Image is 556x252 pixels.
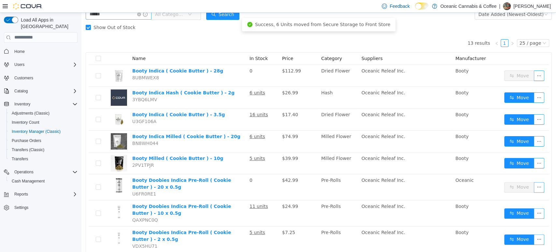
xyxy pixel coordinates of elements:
[168,55,171,61] span: 0
[166,9,171,14] i: icon: check-circle
[7,118,80,127] button: Inventory Count
[9,128,63,135] a: Inventory Manager (Classic)
[423,196,453,206] button: icon: swapMove
[12,61,78,69] span: Users
[12,168,78,176] span: Operations
[237,96,278,118] td: Dried Flower
[51,179,75,184] span: U6FR0RE1
[12,120,39,125] span: Inventory Count
[9,137,78,145] span: Purchase Orders
[12,147,44,152] span: Transfers (Classic)
[51,106,75,111] span: U3GF106A
[374,191,387,196] span: Booty
[1,87,80,96] button: Catalog
[12,190,78,198] span: Reports
[452,80,463,90] button: icon: ellipsis
[51,55,142,61] a: Booty Indica ( Cookie Butter ) - 28g
[12,74,36,82] a: Customers
[168,217,184,222] u: 5 units
[14,102,30,107] span: Inventory
[280,99,324,104] span: Oceanic Releaf Inc.
[12,61,27,69] button: Users
[423,145,453,156] button: icon: swapMove
[9,12,57,17] span: Show Out of Stock
[14,205,28,210] span: Settings
[7,109,80,118] button: Adjustments (Classic)
[374,217,387,222] span: Booty
[51,205,77,210] span: QAXPNC0Q
[7,177,80,186] button: Cash Management
[280,191,324,196] span: Oceanic Releaf Inc.
[29,77,46,93] img: Booty Indica Hash ( Cookie Butter ) - 2g placeholder
[12,129,61,134] span: Inventory Manager (Classic)
[12,74,78,82] span: Customers
[168,165,171,170] span: 0
[499,2,500,10] p: |
[420,27,427,34] a: 1
[29,164,46,181] img: Booty Doobies Indica Pre-Roll ( Cookie Butter ) - 20 x 0.5g hero shot
[423,58,453,68] button: icon: swapMove
[168,77,184,83] u: 6 units
[51,62,78,68] span: 8UBMWEX8
[513,2,551,10] p: [PERSON_NAME]
[168,121,184,126] u: 6 units
[201,217,214,222] span: $7.25
[14,169,34,175] span: Operations
[51,150,73,155] span: 2PV1TPJR
[9,109,78,117] span: Adjustments (Classic)
[452,58,463,68] button: icon: ellipsis
[7,145,80,154] button: Transfers (Classic)
[168,191,187,196] u: 11 units
[201,143,217,148] span: $39.99
[237,118,278,140] td: Milled Flower
[201,191,217,196] span: $24.99
[9,118,78,126] span: Inventory Count
[12,190,31,198] button: Reports
[1,60,80,69] button: Users
[13,3,42,9] img: Cova
[51,43,64,48] span: Name
[237,188,278,214] td: Pre-Rolls
[12,111,50,116] span: Adjustments (Classic)
[14,62,24,67] span: Users
[237,214,278,240] td: Pre-Rolls
[1,167,80,177] button: Operations
[14,88,28,94] span: Catalog
[280,165,324,170] span: Oceanic Releaf Inc.
[374,99,387,104] span: Booty
[374,165,392,170] span: Oceanic
[29,99,46,115] img: Booty Indica ( Cookie Butter ) - 3.5g hero shot
[423,222,453,232] button: icon: swapMove
[12,168,36,176] button: Operations
[503,2,511,10] div: Samantha Craig
[415,3,429,9] input: Dark Mode
[4,44,78,229] nav: Complex example
[12,204,31,212] a: Settings
[12,138,41,143] span: Purchase Orders
[1,203,80,212] button: Settings
[423,169,453,180] button: icon: swapMove
[1,73,80,83] button: Customers
[168,143,184,148] u: 5 units
[374,121,387,126] span: Booty
[374,77,387,83] span: Booty
[174,9,309,14] span: Success, 6 Units moved from Secure Storage to Front Store
[12,48,27,55] a: Home
[280,43,301,48] span: Suppliers
[12,179,45,184] span: Cash Management
[51,231,76,236] span: VDX5HU71
[14,49,25,54] span: Home
[201,165,217,170] span: $42.99
[51,84,76,89] span: 3YBQ6LMV
[374,43,405,48] span: Manufacturer
[390,3,409,9] span: Feedback
[452,222,463,232] button: icon: ellipsis
[51,191,150,203] a: Booty Doobies Indica Pre-Roll ( Cookie Butter ) - 10 x 0.5g
[452,102,463,112] button: icon: ellipsis
[386,26,408,34] li: 13 results
[7,127,80,136] button: Inventory Manager (Classic)
[12,47,78,55] span: Home
[9,177,47,185] a: Cash Management
[1,100,80,109] button: Inventory
[280,55,324,61] span: Oceanic Releaf Inc.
